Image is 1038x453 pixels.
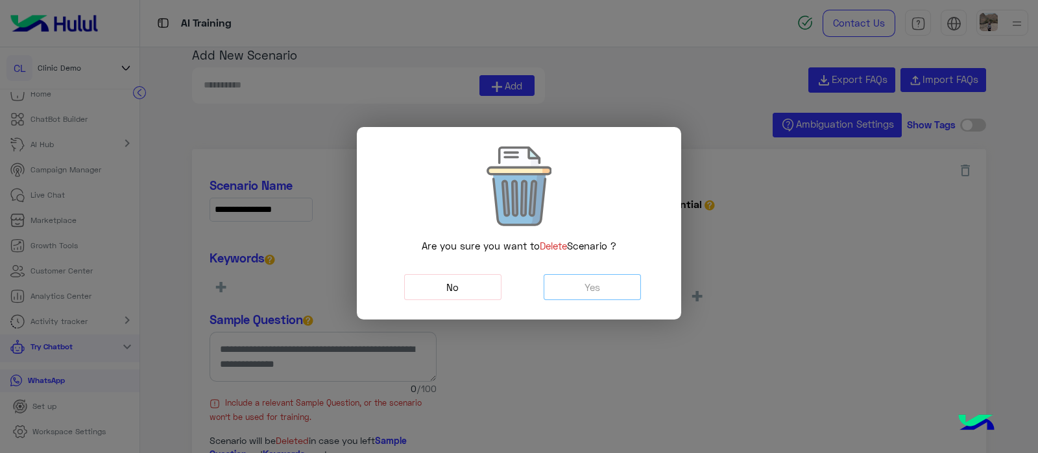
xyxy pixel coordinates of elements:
[954,401,999,447] img: hulul-logo.png
[404,274,501,301] button: No
[376,240,662,251] h6: Are you sure you want to Scenario ?
[540,240,567,251] span: Delete
[544,274,641,301] button: Yes
[446,281,459,293] span: No
[585,281,600,293] span: Yes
